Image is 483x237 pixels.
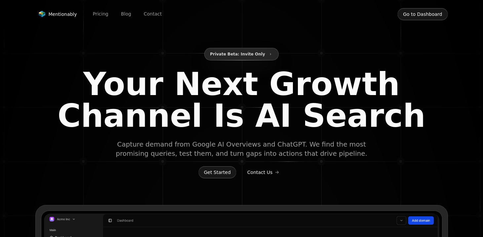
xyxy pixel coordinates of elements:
a: Pricing [88,9,114,19]
button: Contact Us [242,166,285,179]
button: Private Beta: Invite Only [204,48,279,60]
a: Blog [116,9,137,19]
a: Contact [139,9,167,19]
button: Go to Dashboard [397,8,448,20]
span: Contact Us [247,169,272,176]
span: Private Beta: Invite Only [210,50,265,58]
span: Capture demand from Google AI Overviews and ChatGPT. We find the most promising queries, test the... [115,140,369,158]
a: Mentionably [35,10,80,19]
span: Mentionably [49,11,77,17]
span: Your Next Growth Channel Is AI Search [51,68,432,132]
img: Mentionably logo [38,11,46,17]
button: Get Started [198,166,236,179]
